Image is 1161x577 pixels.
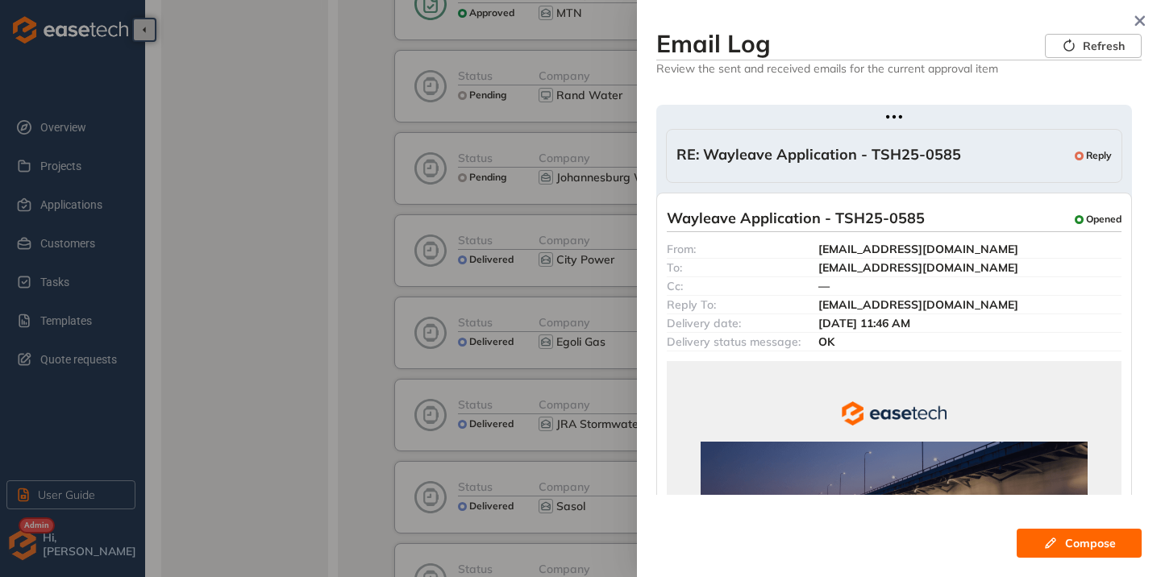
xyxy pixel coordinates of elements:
[1086,150,1112,161] span: Reply
[667,316,741,330] span: Delivery date:
[1017,529,1142,558] button: Compose
[1083,37,1125,55] span: Refresh
[818,334,834,349] span: OK
[667,334,801,349] span: Delivery status message:
[818,260,1018,275] span: [EMAIL_ADDRESS][DOMAIN_NAME]
[667,242,696,256] span: From:
[818,242,1018,256] span: [EMAIL_ADDRESS][DOMAIN_NAME]
[667,260,682,275] span: To:
[818,316,910,330] span: [DATE] 11:46 AM
[667,279,683,293] span: Cc:
[656,29,1045,58] h3: Email Log
[667,297,716,312] span: Reply To:
[818,297,1018,312] span: [EMAIL_ADDRESS][DOMAIN_NAME]
[818,279,830,293] span: —
[667,210,925,230] span: Wayleave Application - TSH25-0585
[656,60,1142,76] span: Review the sent and received emails for the current approval item
[1086,214,1121,225] span: Opened
[1045,34,1142,58] button: Refresh
[1065,534,1116,552] span: Compose
[676,146,961,166] span: RE: Wayleave Application - TSH25-0585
